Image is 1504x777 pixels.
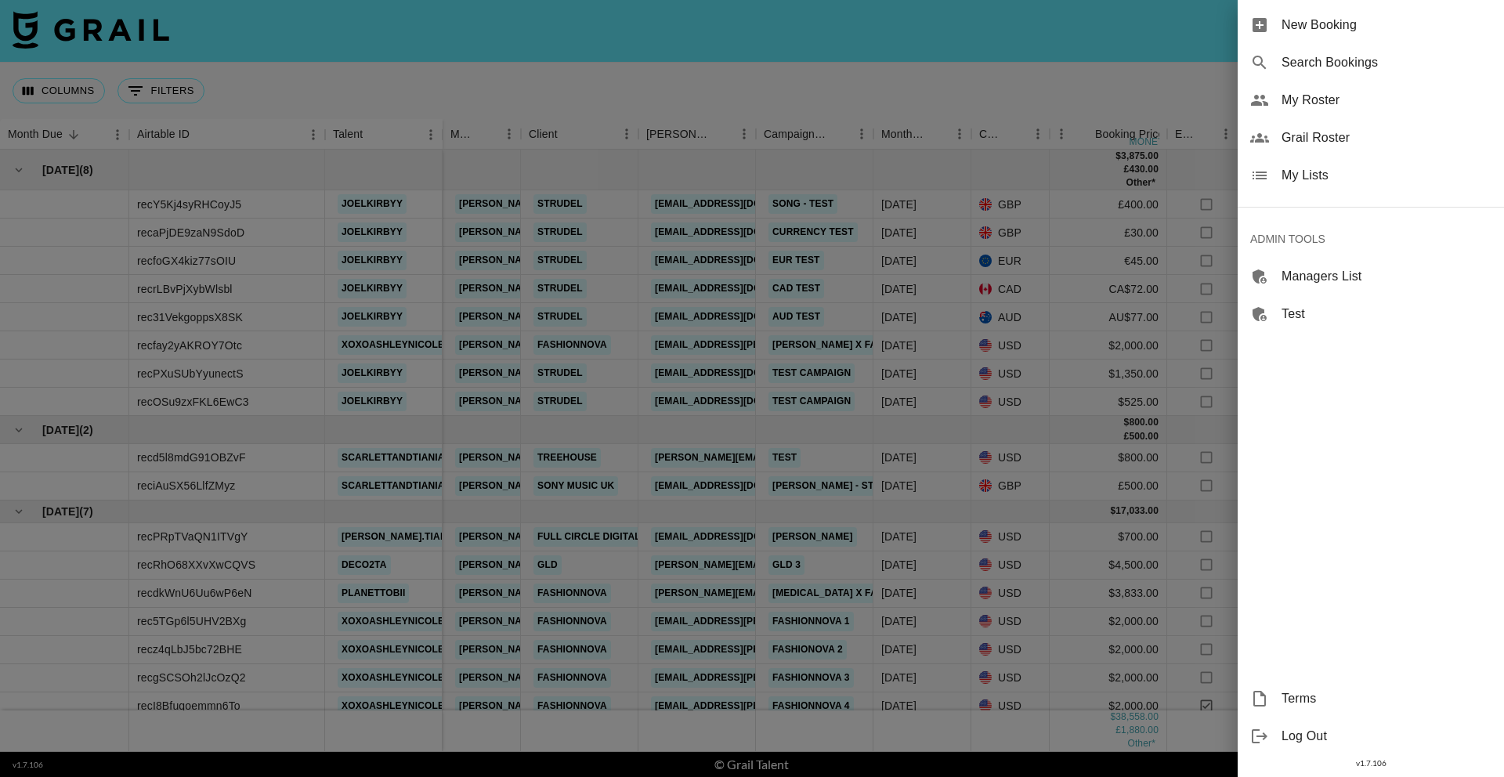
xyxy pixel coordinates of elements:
div: Search Bookings [1238,44,1504,81]
span: Terms [1282,689,1491,708]
span: Log Out [1282,727,1491,746]
div: Grail Roster [1238,119,1504,157]
span: Test [1282,305,1491,323]
div: Test [1238,295,1504,333]
span: Search Bookings [1282,53,1491,72]
div: My Lists [1238,157,1504,194]
div: ADMIN TOOLS [1238,220,1504,258]
span: My Roster [1282,91,1491,110]
div: v 1.7.106 [1238,755,1504,772]
span: Managers List [1282,267,1491,286]
span: Grail Roster [1282,128,1491,147]
span: New Booking [1282,16,1491,34]
div: New Booking [1238,6,1504,44]
div: Managers List [1238,258,1504,295]
div: Terms [1238,680,1504,717]
div: Log Out [1238,717,1504,755]
span: My Lists [1282,166,1491,185]
div: My Roster [1238,81,1504,119]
